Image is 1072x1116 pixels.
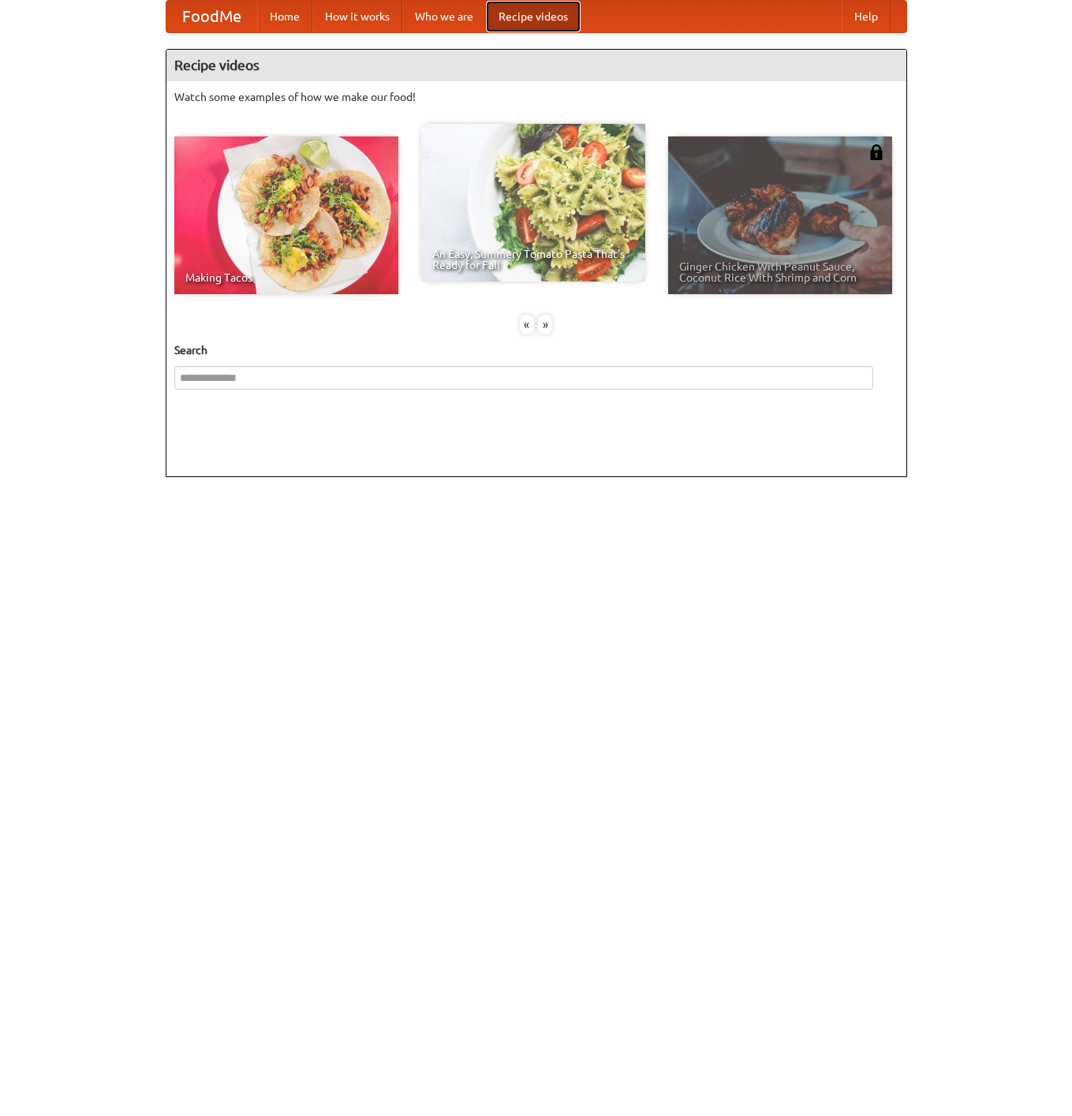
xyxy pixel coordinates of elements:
img: 483408.png [868,144,884,160]
a: FoodMe [166,1,257,32]
a: Help [842,1,891,32]
div: » [538,315,552,334]
a: How it works [312,1,402,32]
a: Making Tacos [174,136,398,294]
p: Watch some examples of how we make our food! [174,89,898,105]
span: Making Tacos [185,272,387,283]
h4: Recipe videos [166,50,906,81]
a: Recipe videos [486,1,581,32]
span: An Easy, Summery Tomato Pasta That's Ready for Fall [432,248,634,271]
a: Home [257,1,312,32]
a: An Easy, Summery Tomato Pasta That's Ready for Fall [421,124,645,282]
div: « [520,315,534,334]
a: Who we are [402,1,486,32]
h5: Search [174,342,898,358]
